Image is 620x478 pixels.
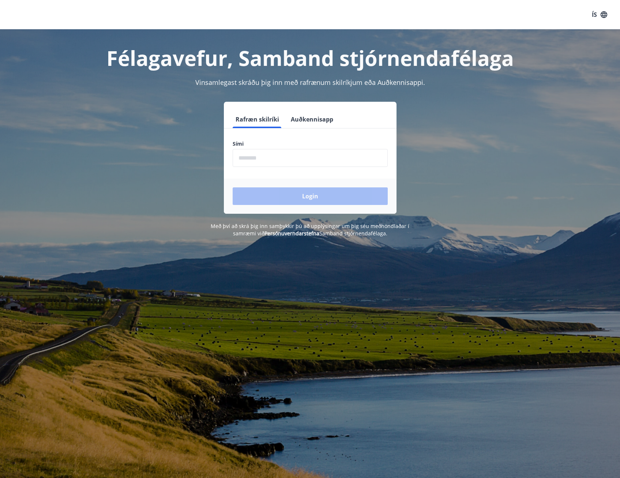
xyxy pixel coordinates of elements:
button: Rafræn skilríki [233,111,282,128]
h1: Félagavefur, Samband stjórnendafélaga [56,44,565,72]
button: Auðkennisapp [288,111,336,128]
a: Persónuverndarstefna [264,230,319,237]
span: Vinsamlegast skráðu þig inn með rafrænum skilríkjum eða Auðkennisappi. [195,78,425,87]
span: Með því að skrá þig inn samþykkir þú að upplýsingar um þig séu meðhöndlaðar í samræmi við Samband... [211,223,409,237]
button: ÍS [588,8,611,21]
label: Sími [233,140,388,147]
